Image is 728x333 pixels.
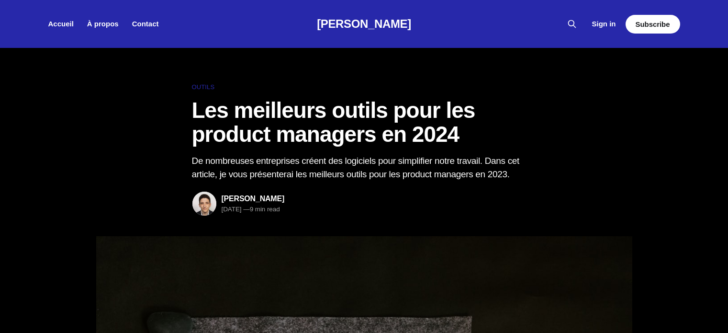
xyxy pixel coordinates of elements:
p: De nombreuses entreprises créent des logiciels pour simplifier notre travail. Dans cet article, j... [192,154,537,181]
a: À propos [87,20,119,28]
img: Amokrane Tamine [192,192,216,216]
a: Contact [132,20,159,28]
span: 9 min read [243,206,280,213]
a: Outils [192,82,537,92]
a: [PERSON_NAME] [222,195,285,203]
a: Sign in [592,18,616,30]
a: Subscribe [626,15,680,34]
a: [PERSON_NAME] [317,17,411,30]
time: [DATE] [222,206,242,213]
button: Search this site [564,16,580,32]
a: Accueil [48,20,74,28]
iframe: portal-trigger [639,286,728,333]
span: — [243,206,249,213]
h1: Les meilleurs outils pour les product managers en 2024 [192,98,537,147]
